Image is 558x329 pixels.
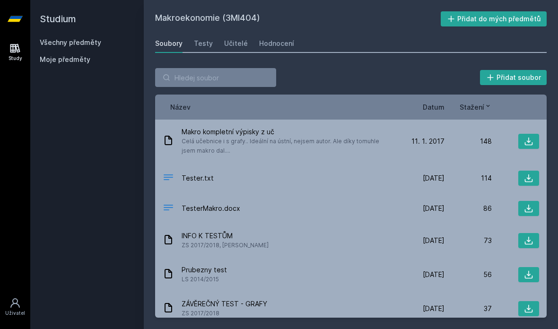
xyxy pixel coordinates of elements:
[411,137,445,146] span: 11. 1. 2017
[182,275,227,284] span: LS 2014/2015
[163,172,174,185] div: TXT
[445,137,492,146] div: 148
[445,270,492,279] div: 56
[445,204,492,213] div: 86
[155,34,183,53] a: Soubory
[445,236,492,245] div: 73
[224,39,248,48] div: Učitelé
[224,34,248,53] a: Učitelé
[182,265,227,275] span: Prubezny test
[182,309,267,318] span: ZS 2017/2018
[423,102,445,112] button: Datum
[182,137,393,156] span: Celá učebnice i s grafy.. Ideální na ústní, nejsem autor. Ale díky tomuhle jsem makro dal....
[259,34,294,53] a: Hodnocení
[441,11,547,26] button: Přidat do mých předmětů
[423,173,445,183] span: [DATE]
[9,55,22,62] div: Study
[170,102,191,112] button: Název
[194,39,213,48] div: Testy
[423,204,445,213] span: [DATE]
[480,70,547,85] button: Přidat soubor
[182,231,269,241] span: INFO K TESTŮM
[5,310,25,317] div: Uživatel
[2,293,28,321] a: Uživatel
[155,68,276,87] input: Hledej soubor
[445,173,492,183] div: 114
[163,202,174,216] div: DOCX
[182,173,214,183] span: Tester.txt
[155,11,441,26] h2: Makroekonomie (3MI404)
[460,102,484,112] span: Stažení
[423,304,445,313] span: [DATE]
[2,38,28,67] a: Study
[259,39,294,48] div: Hodnocení
[423,270,445,279] span: [DATE]
[182,299,267,309] span: ZÁVĚREČNÝ TEST - GRAFY
[40,55,90,64] span: Moje předměty
[445,304,492,313] div: 37
[40,38,101,46] a: Všechny předměty
[182,127,393,137] span: Makro kompletní výpisky z uč
[460,102,492,112] button: Stažení
[194,34,213,53] a: Testy
[155,39,183,48] div: Soubory
[423,236,445,245] span: [DATE]
[182,204,240,213] span: TesterMakro.docx
[182,241,269,250] span: ZS 2017/2018, [PERSON_NAME]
